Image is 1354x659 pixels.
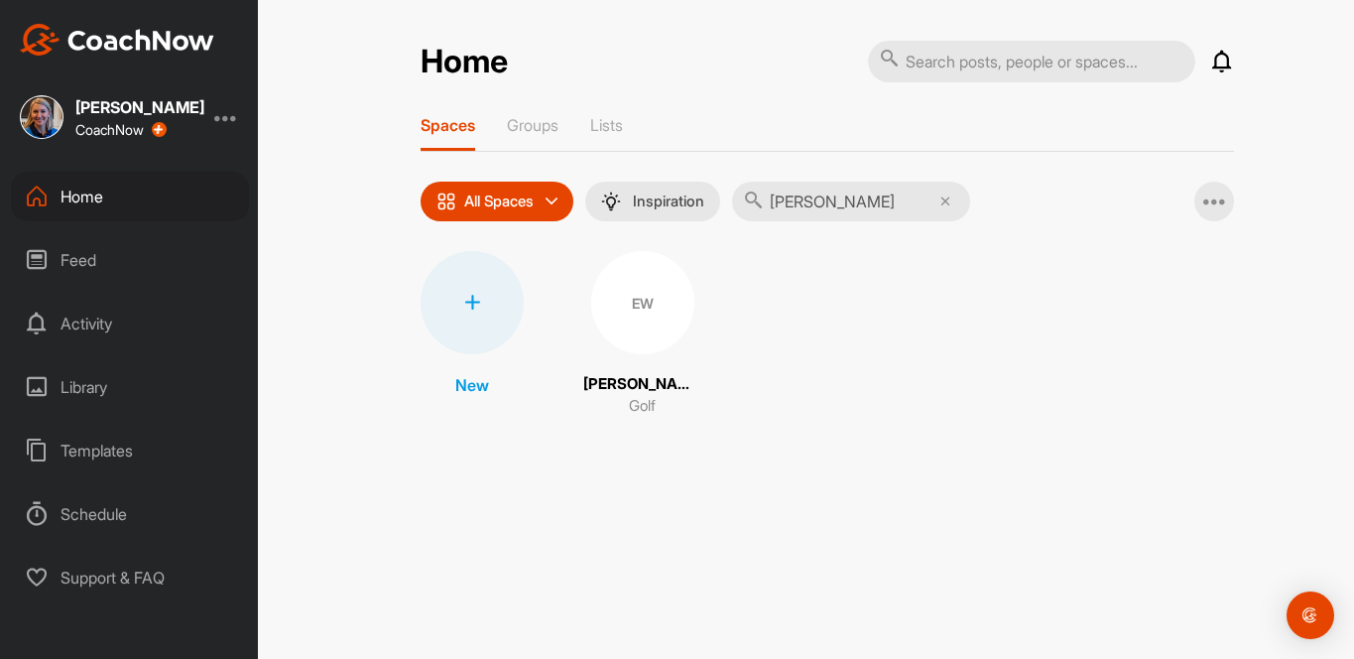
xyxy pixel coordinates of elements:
img: menuIcon [601,192,621,211]
h2: Home [421,43,508,81]
div: Library [11,362,249,412]
div: CoachNow [75,122,167,138]
p: Spaces [421,115,475,135]
div: EW [591,251,694,354]
img: icon [436,192,456,211]
input: Search... [732,182,970,221]
input: Search posts, people or spaces... [868,41,1195,82]
p: All Spaces [464,194,534,209]
img: square_c379ab003f51f2e71c398ed10ba7c5d1.jpg [20,95,63,139]
p: Golf [629,395,656,418]
div: Activity [11,299,249,348]
p: Inspiration [633,194,704,209]
p: New [455,373,489,397]
div: Open Intercom Messenger [1287,592,1334,639]
div: Feed [11,235,249,285]
div: [PERSON_NAME] [75,99,204,115]
div: Support & FAQ [11,553,249,602]
p: [PERSON_NAME] [583,373,702,396]
p: Groups [507,115,558,135]
div: Schedule [11,489,249,539]
div: Home [11,172,249,221]
div: Templates [11,426,249,475]
p: Lists [590,115,623,135]
img: CoachNow [20,24,214,56]
a: EW[PERSON_NAME]Golf [583,251,702,418]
